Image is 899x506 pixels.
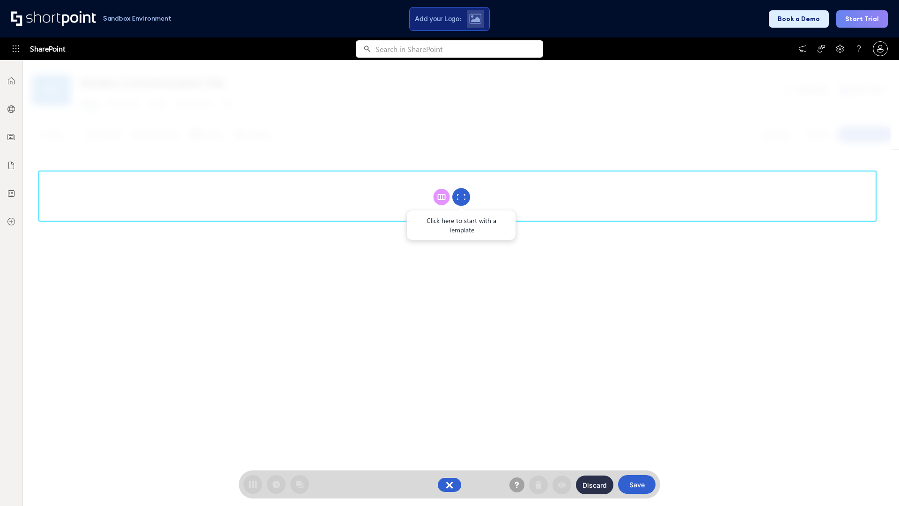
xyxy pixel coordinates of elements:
[376,40,543,58] input: Search in SharePoint
[469,14,481,24] img: Upload logo
[103,16,171,21] h1: Sandbox Environment
[852,461,899,506] iframe: Chat Widget
[618,475,656,494] button: Save
[836,10,888,28] button: Start Trial
[415,15,461,23] span: Add your Logo:
[30,37,65,60] span: SharePoint
[576,476,613,494] button: Discard
[769,10,829,28] button: Book a Demo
